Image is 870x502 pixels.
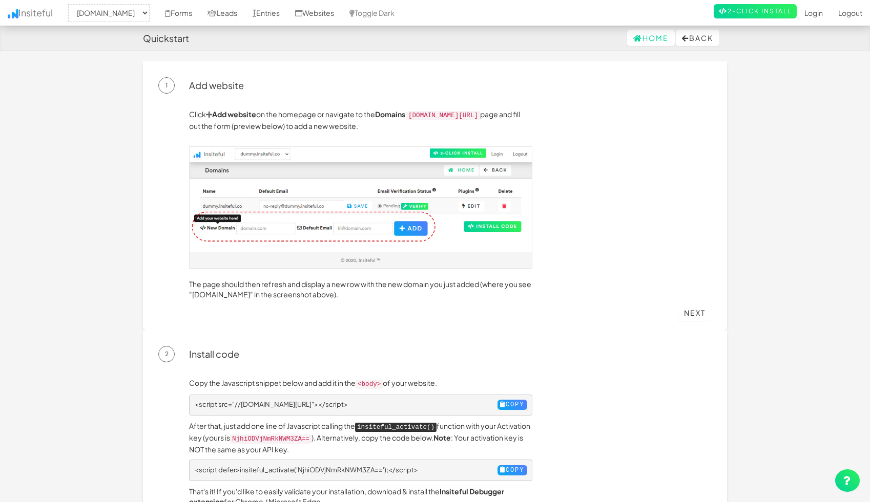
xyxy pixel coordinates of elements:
img: add-domain.jpg [189,146,532,269]
b: Note [433,433,451,442]
p: Copy the Javascript snippet below and add it in the of your website. [189,378,532,389]
span: 1 [158,77,175,94]
code: <body> [356,380,383,389]
button: Back [676,30,719,46]
a: Install code [189,348,239,360]
a: Next [678,304,712,321]
kbd: insiteful_activate() [355,423,437,432]
span: 2 [158,346,175,362]
code: [DOMAIN_NAME][URL] [406,111,480,120]
a: Home [627,30,675,46]
a: Add website [206,110,256,119]
span: <script defer>insiteful_activate('NjhiODVjNmRkNWM3ZA==');</script> [195,466,418,474]
span: <script src="//[DOMAIN_NAME][URL]"></script> [195,400,348,408]
p: After that, just add one line of Javascript calling the function with your Activation key (yours ... [189,421,532,454]
a: Domains [375,110,405,119]
a: 2-Click Install [714,4,797,18]
button: Copy [498,400,527,410]
a: Add website [189,79,244,91]
code: NjhiODVjNmRkNWM3ZA== [230,434,312,444]
p: Click on the homepage or navigate to the page and fill out the form (preview below) to add a new ... [189,109,532,131]
h4: Quickstart [143,33,189,43]
img: icon.png [8,9,18,18]
p: The page should then refresh and display a new row with the new domain you just added (where you ... [189,279,532,299]
button: Copy [498,465,527,475]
